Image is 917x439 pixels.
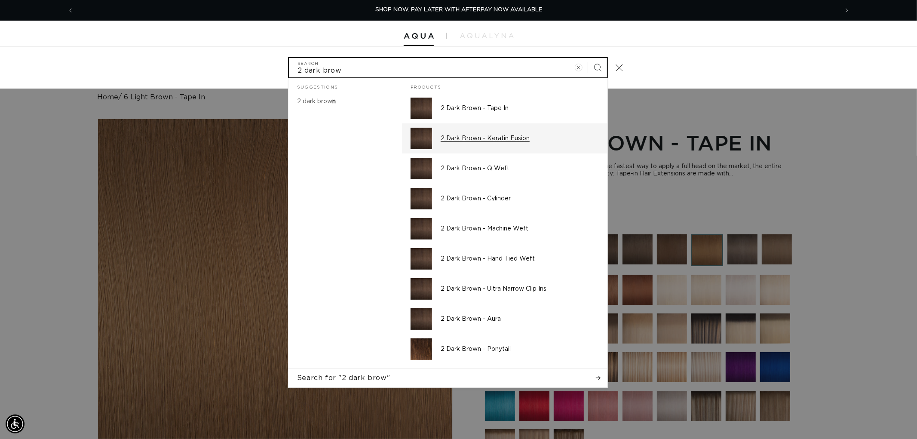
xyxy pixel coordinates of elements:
a: 2 Dark Brown - Ultra Narrow Clip Ins [402,274,607,304]
button: Previous announcement [61,2,80,18]
p: 2 Dark Brown - Aura [441,315,599,323]
p: 2 Dark Brown - Machine Weft [441,225,599,233]
a: 2 Dark Brown - Machine Weft [402,214,607,244]
img: 2 Dark Brown - Tape In [411,98,432,119]
p: 2 Dark Brown - Hand Tied Weft [441,255,599,263]
button: Search [588,58,607,77]
p: 2 Dark Brown - Ponytail [441,345,599,353]
img: aqualyna.com [460,33,514,38]
p: 2 dark brown [297,98,336,105]
img: 2 Dark Brown - Keratin Fusion [411,128,432,149]
a: 2 Dark Brown - Aura [402,304,607,334]
a: 2 Dark Brown - Hand Tied Weft [402,244,607,274]
img: 2 Dark Brown - Cylinder [411,188,432,209]
div: Accessibility Menu [6,414,25,433]
p: 2 Dark Brown - Keratin Fusion [441,135,599,142]
img: 2 Dark Brown - Ponytail [411,338,432,360]
a: 2 Dark Brown - Tape In [402,93,607,123]
p: 2 Dark Brown - Tape In [441,104,599,112]
span: n [332,98,336,104]
p: 2 Dark Brown - Q Weft [441,165,599,172]
img: 2 Dark Brown - Q Weft [411,158,432,179]
a: 2 dark brown [288,93,402,110]
p: 2 Dark Brown - Ultra Narrow Clip Ins [441,285,599,293]
a: 2 Dark Brown - Cylinder [402,184,607,214]
img: 2 Dark Brown - Hand Tied Weft [411,248,432,270]
a: 2 Dark Brown - Ponytail [402,334,607,364]
button: Close [610,58,629,77]
img: Aqua Hair Extensions [404,33,434,39]
span: SHOP NOW. PAY LATER WITH AFTERPAY NOW AVAILABLE [375,7,543,12]
a: 2 Dark Brown - Q Weft [402,153,607,184]
h2: Products [411,78,599,94]
iframe: Chat Widget [797,346,917,439]
h2: Suggestions [297,78,393,94]
button: Next announcement [837,2,856,18]
span: Search for "2 dark brow" [297,373,390,383]
button: Clear search term [569,58,588,77]
input: Search [289,58,607,77]
img: 2 Dark Brown - Aura [411,308,432,330]
a: 2 Dark Brown - Keratin Fusion [402,123,607,153]
mark: 2 dark brow [297,98,332,104]
p: 2 Dark Brown - Cylinder [441,195,599,203]
img: 2 Dark Brown - Ultra Narrow Clip Ins [411,278,432,300]
img: 2 Dark Brown - Machine Weft [411,218,432,239]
